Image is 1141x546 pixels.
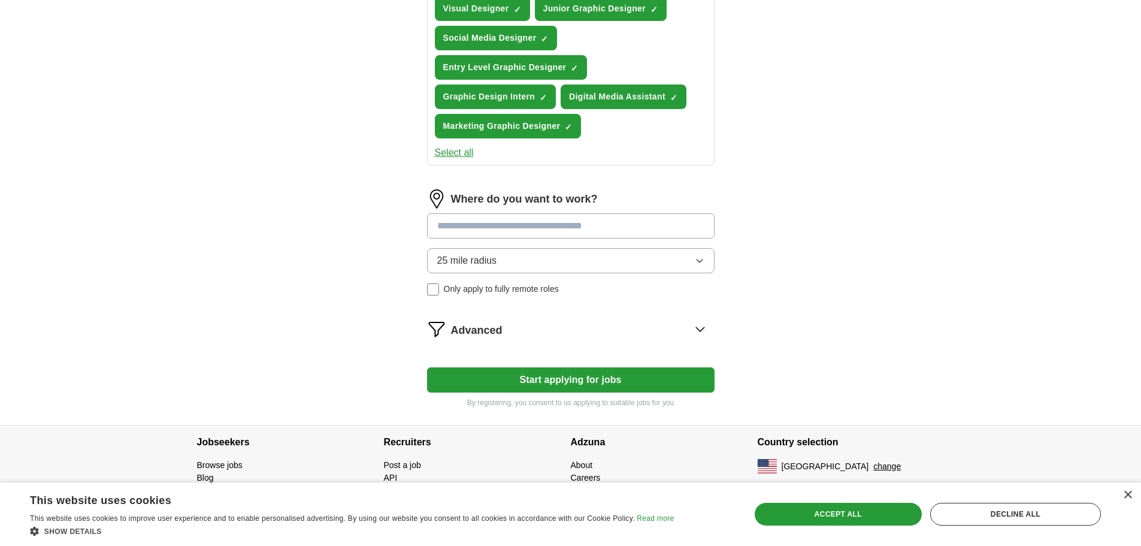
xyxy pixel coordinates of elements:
[565,122,572,132] span: ✓
[443,61,567,74] span: Entry Level Graphic Designer
[1123,491,1132,500] div: Close
[569,91,665,103] span: Digital Media Assistant
[197,473,214,482] a: Blog
[384,460,421,470] a: Post a job
[427,397,715,408] p: By registering, you consent to us applying to suitable jobs for you
[197,460,243,470] a: Browse jobs
[514,5,521,14] span: ✓
[873,460,901,473] button: change
[443,32,537,44] span: Social Media Designer
[540,93,547,102] span: ✓
[650,5,658,14] span: ✓
[758,459,777,473] img: US flag
[930,503,1101,526] div: Decline all
[541,34,548,44] span: ✓
[782,460,869,473] span: [GEOGRAPHIC_DATA]
[443,2,509,15] span: Visual Designer
[435,85,556,109] button: Graphic Design Intern✓
[44,527,102,536] span: Show details
[427,248,715,273] button: 25 mile radius
[443,120,561,132] span: Marketing Graphic Designer
[427,283,439,295] input: Only apply to fully remote roles
[543,2,646,15] span: Junior Graphic Designer
[755,503,922,526] div: Accept all
[427,367,715,393] button: Start applying for jobs
[437,254,497,268] span: 25 mile radius
[435,26,558,50] button: Social Media Designer✓
[444,283,559,295] span: Only apply to fully remote roles
[561,85,686,109] button: Digital Media Assistant✓
[427,189,446,209] img: location.png
[30,514,635,523] span: This website uses cookies to improve user experience and to enable personalised advertising. By u...
[30,525,674,537] div: Show details
[30,490,644,508] div: This website uses cookies
[571,64,578,73] span: ✓
[435,55,588,80] button: Entry Level Graphic Designer✓
[451,191,598,207] label: Where do you want to work?
[637,514,674,523] a: Read more, opens a new window
[443,91,535,103] span: Graphic Design Intern
[435,114,582,138] button: Marketing Graphic Designer✓
[451,322,503,339] span: Advanced
[571,460,593,470] a: About
[384,473,398,482] a: API
[435,146,474,160] button: Select all
[758,426,945,459] h4: Country selection
[571,473,601,482] a: Careers
[427,319,446,339] img: filter
[670,93,677,102] span: ✓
